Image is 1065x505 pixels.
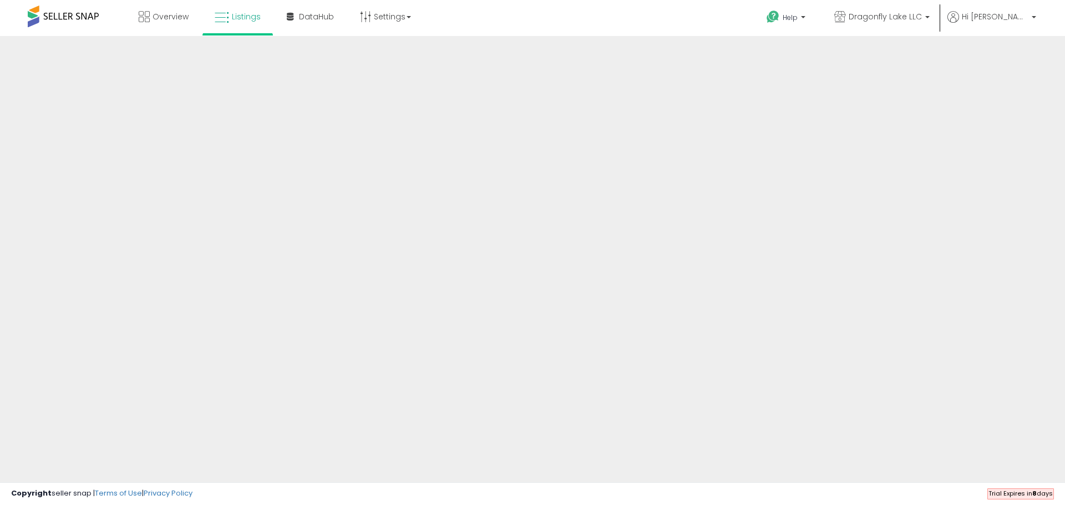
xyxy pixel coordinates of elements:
a: Hi [PERSON_NAME] [947,11,1036,36]
span: Overview [153,11,189,22]
span: Trial Expires in days [988,489,1053,498]
a: Help [758,2,816,36]
span: Listings [232,11,261,22]
a: Privacy Policy [144,488,192,498]
i: Get Help [766,10,780,24]
span: Hi [PERSON_NAME] [962,11,1028,22]
strong: Copyright [11,488,52,498]
span: Dragonfly Lake LLC [849,11,922,22]
div: seller snap | | [11,488,192,499]
b: 8 [1032,489,1037,498]
span: DataHub [299,11,334,22]
span: Help [783,13,798,22]
a: Terms of Use [95,488,142,498]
